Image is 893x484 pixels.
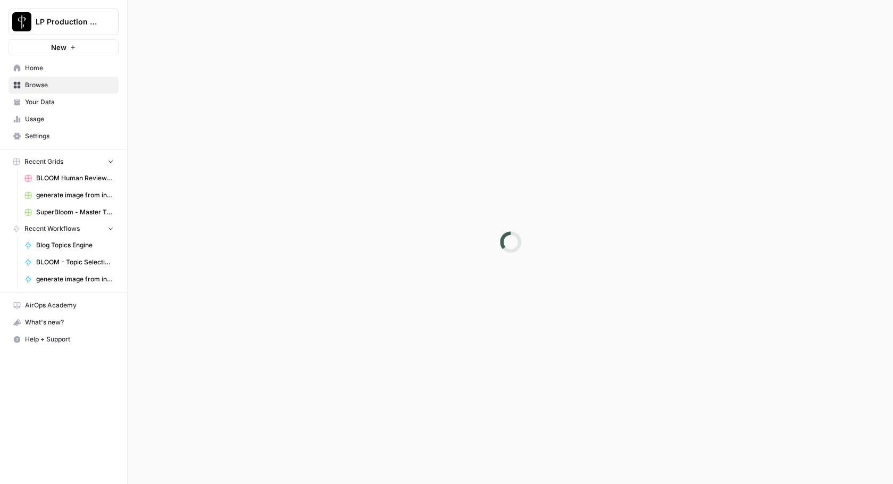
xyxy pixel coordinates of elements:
[25,114,114,124] span: Usage
[12,12,31,31] img: LP Production Workloads Logo
[9,94,119,111] a: Your Data
[36,240,114,250] span: Blog Topics Engine
[9,331,119,348] button: Help + Support
[36,274,114,284] span: generate image from input image (copyright tests) duplicate
[9,297,119,314] a: AirOps Academy
[20,170,119,187] a: BLOOM Human Review (ver2)
[9,314,119,331] button: What's new?
[51,42,66,53] span: New
[24,224,80,233] span: Recent Workflows
[20,187,119,204] a: generate image from input image (copyright tests) duplicate Grid
[9,9,119,35] button: Workspace: LP Production Workloads
[25,335,114,344] span: Help + Support
[25,63,114,73] span: Home
[20,271,119,288] a: generate image from input image (copyright tests) duplicate
[36,190,114,200] span: generate image from input image (copyright tests) duplicate Grid
[9,221,119,237] button: Recent Workflows
[36,173,114,183] span: BLOOM Human Review (ver2)
[20,254,119,271] a: BLOOM - Topic Selection w/neighborhood [v2]
[25,131,114,141] span: Settings
[36,257,114,267] span: BLOOM - Topic Selection w/neighborhood [v2]
[25,301,114,310] span: AirOps Academy
[9,77,119,94] a: Browse
[36,207,114,217] span: SuperBloom - Master Topic List
[20,237,119,254] a: Blog Topics Engine
[9,154,119,170] button: Recent Grids
[20,204,119,221] a: SuperBloom - Master Topic List
[9,314,118,330] div: What's new?
[9,39,119,55] button: New
[36,16,100,27] span: LP Production Workloads
[24,157,63,166] span: Recent Grids
[9,128,119,145] a: Settings
[25,80,114,90] span: Browse
[25,97,114,107] span: Your Data
[9,60,119,77] a: Home
[9,111,119,128] a: Usage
